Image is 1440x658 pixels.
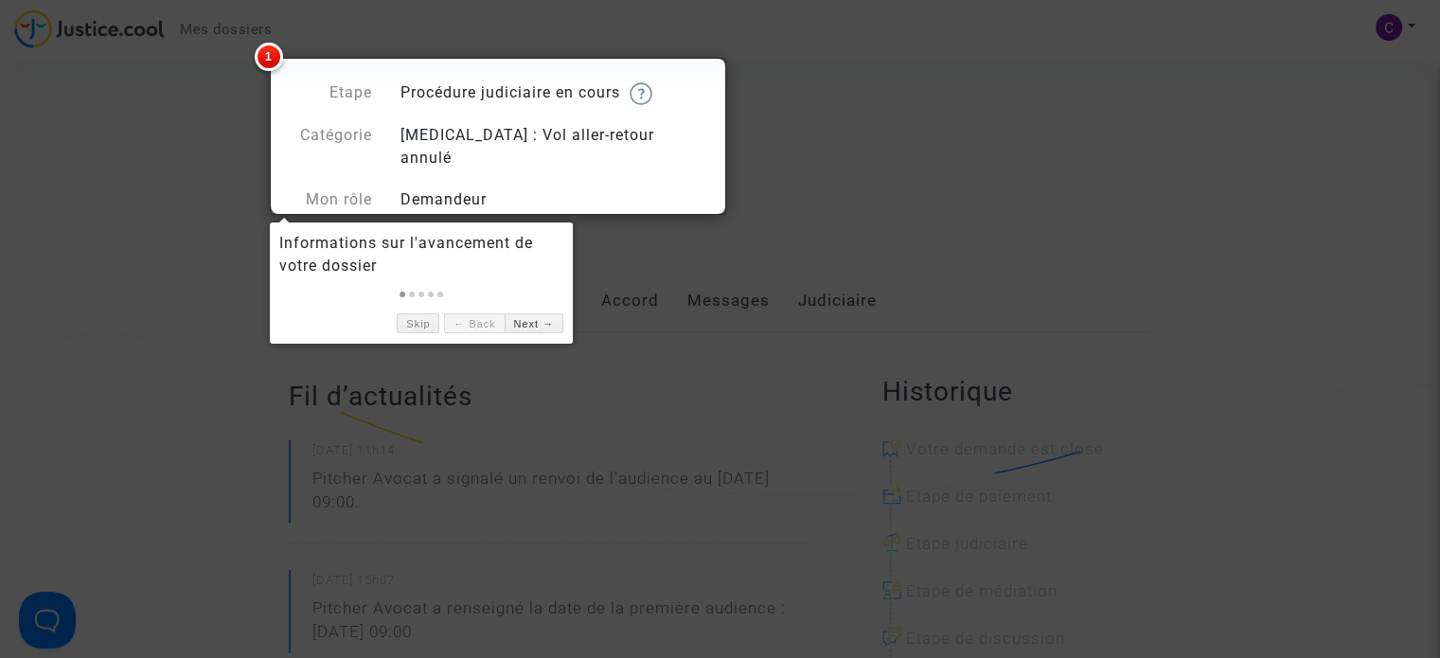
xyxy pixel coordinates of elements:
[386,124,720,169] div: [MEDICAL_DATA] : Vol aller-retour annulé
[386,188,720,211] div: Demandeur
[275,81,386,105] div: Etape
[255,43,283,71] span: 1
[444,313,504,333] a: ← Back
[386,81,720,105] div: Procédure judiciaire en cours
[275,188,386,211] div: Mon rôle
[397,313,439,333] a: Skip
[630,82,652,105] img: help.svg
[279,232,563,277] div: Informations sur l'avancement de votre dossier
[505,313,563,333] a: Next →
[275,124,386,169] div: Catégorie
